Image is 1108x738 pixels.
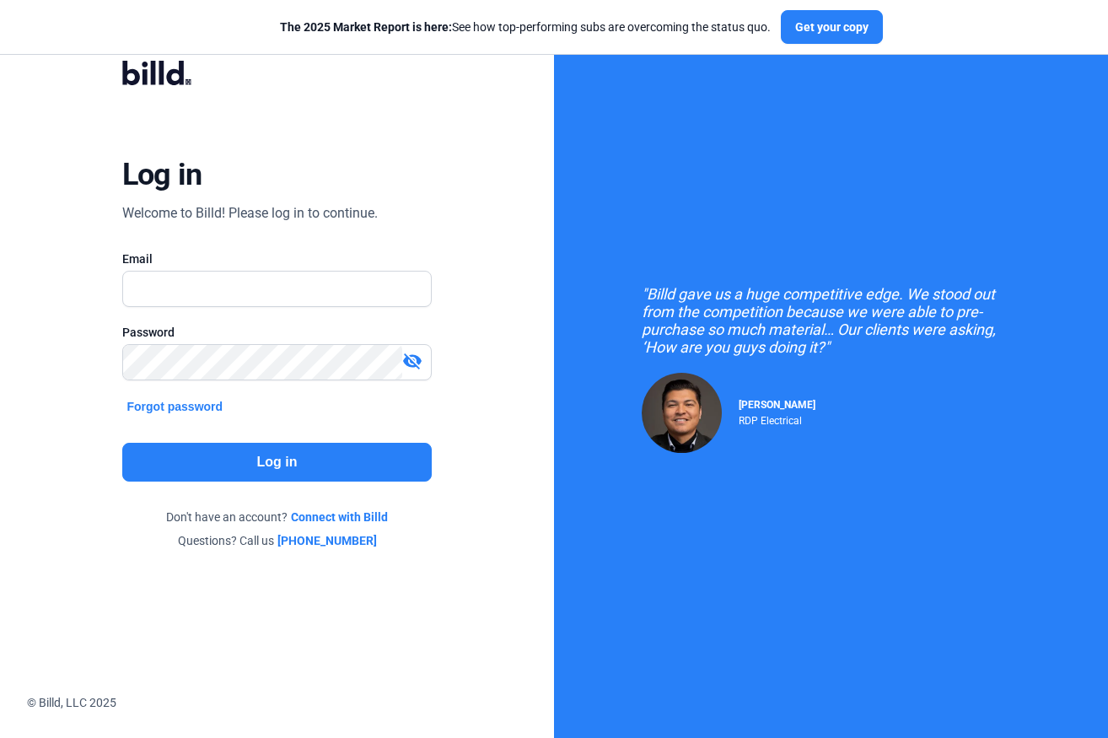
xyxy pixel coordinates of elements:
a: Connect with Billd [291,509,388,525]
div: Log in [122,156,202,193]
button: Forgot password [122,397,229,416]
span: The 2025 Market Report is here: [280,20,452,34]
div: Don't have an account? [122,509,433,525]
span: [PERSON_NAME] [739,399,815,411]
div: Email [122,250,433,267]
div: See how top-performing subs are overcoming the status quo. [280,19,771,35]
div: RDP Electrical [739,411,815,427]
img: Raul Pacheco [642,373,722,453]
div: "Billd gave us a huge competitive edge. We stood out from the competition because we were able to... [642,285,1021,356]
div: Welcome to Billd! Please log in to continue. [122,203,378,224]
button: Get your copy [781,10,883,44]
button: Log in [122,443,433,482]
a: [PHONE_NUMBER] [277,532,377,549]
mat-icon: visibility_off [402,351,422,371]
div: Questions? Call us [122,532,433,549]
div: Password [122,324,433,341]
